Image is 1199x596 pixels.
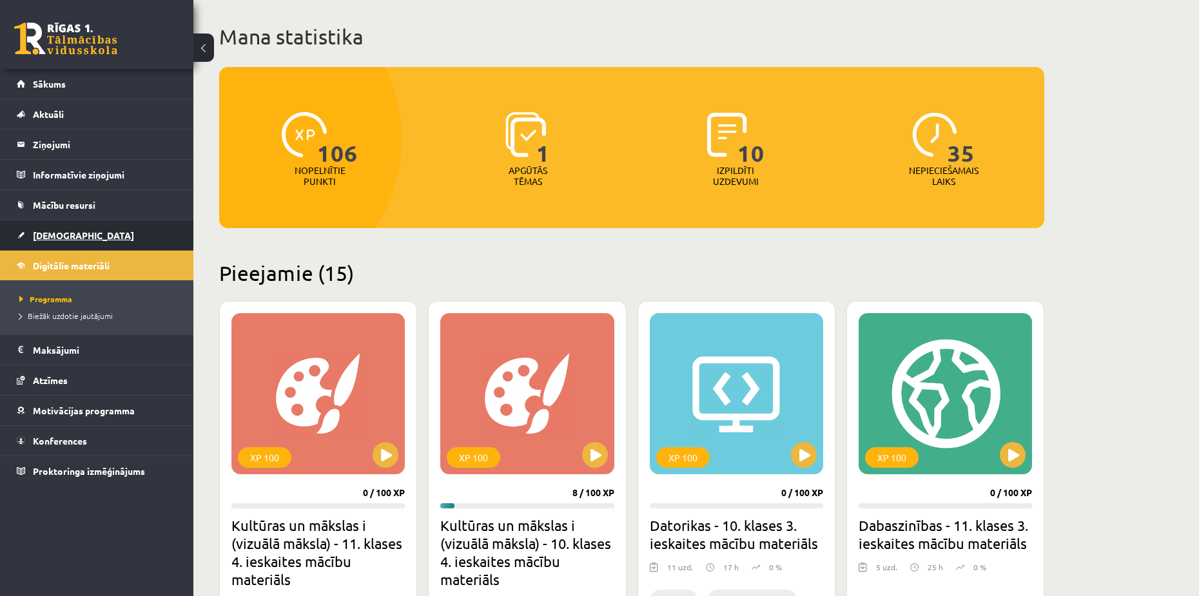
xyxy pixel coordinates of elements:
p: 0 % [769,561,782,573]
img: icon-learned-topics-4a711ccc23c960034f471b6e78daf4a3bad4a20eaf4de84257b87e66633f6470.svg [505,112,546,157]
legend: Ziņojumi [33,130,177,159]
h2: Kultūras un mākslas i (vizuālā māksla) - 10. klases 4. ieskaites mācību materiāls [440,516,614,588]
a: Proktoringa izmēģinājums [17,456,177,486]
span: Digitālie materiāli [33,260,110,271]
span: Programma [19,294,72,304]
p: Nopelnītie punkti [295,165,346,187]
p: 25 h [928,561,943,573]
a: Aktuāli [17,99,177,129]
a: Sākums [17,69,177,99]
a: Rīgas 1. Tālmācības vidusskola [14,23,117,55]
p: 17 h [723,561,739,573]
a: Programma [19,293,180,305]
span: Sākums [33,78,66,90]
img: icon-xp-0682a9bc20223a9ccc6f5883a126b849a74cddfe5390d2b41b4391c66f2066e7.svg [282,112,327,157]
span: 35 [948,112,975,165]
p: Izpildīti uzdevumi [710,165,761,187]
span: Proktoringa izmēģinājums [33,465,145,477]
span: [DEMOGRAPHIC_DATA] [33,229,134,241]
a: Informatīvie ziņojumi [17,160,177,189]
a: [DEMOGRAPHIC_DATA] [17,220,177,250]
img: icon-completed-tasks-ad58ae20a441b2904462921112bc710f1caf180af7a3daa7317a5a94f2d26646.svg [707,112,747,157]
a: Motivācijas programma [17,396,177,425]
span: Aktuāli [33,108,64,120]
a: Digitālie materiāli [17,251,177,280]
span: Motivācijas programma [33,405,135,416]
h2: Kultūras un mākslas i (vizuālā māksla) - 11. klases 4. ieskaites mācību materiāls [231,516,405,588]
span: Atzīmes [33,374,68,386]
a: Maksājumi [17,335,177,365]
a: Atzīmes [17,365,177,395]
h1: Mana statistika [219,24,1044,50]
span: Mācību resursi [33,199,95,211]
a: Biežāk uzdotie jautājumi [19,310,180,322]
h2: Pieejamie (15) [219,260,1044,285]
p: Nepieciešamais laiks [909,165,979,187]
div: XP 100 [447,447,500,468]
h2: Dabaszinības - 11. klases 3. ieskaites mācību materiāls [859,516,1032,552]
div: 5 uzd. [876,561,897,581]
span: Biežāk uzdotie jautājumi [19,311,113,321]
legend: Informatīvie ziņojumi [33,160,177,189]
img: icon-clock-7be60019b62300814b6bd22b8e044499b485619524d84068768e800edab66f18.svg [912,112,957,157]
a: Konferences [17,426,177,456]
a: Mācību resursi [17,190,177,220]
span: 1 [536,112,550,165]
legend: Maksājumi [33,335,177,365]
span: Konferences [33,435,87,447]
div: XP 100 [656,447,710,468]
span: 106 [317,112,358,165]
div: 11 uzd. [667,561,693,581]
p: 0 % [973,561,986,573]
div: XP 100 [865,447,919,468]
a: Ziņojumi [17,130,177,159]
h2: Datorikas - 10. klases 3. ieskaites mācību materiāls [650,516,823,552]
div: XP 100 [238,447,291,468]
p: Apgūtās tēmas [503,165,553,187]
span: 10 [737,112,765,165]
